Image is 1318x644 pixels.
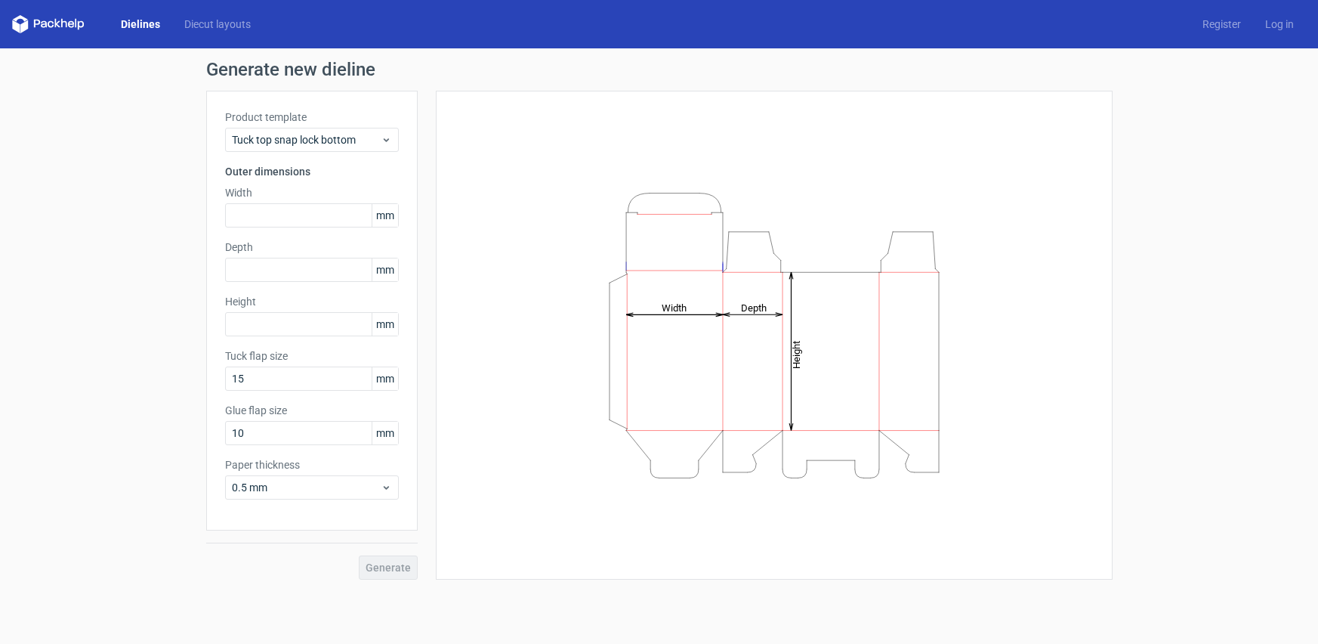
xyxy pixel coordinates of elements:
label: Tuck flap size [225,348,399,364]
label: Height [225,294,399,309]
label: Depth [225,240,399,255]
label: Product template [225,110,399,125]
label: Glue flap size [225,403,399,418]
label: Width [225,185,399,200]
label: Paper thickness [225,457,399,472]
span: mm [372,313,398,336]
span: 0.5 mm [232,480,381,495]
a: Dielines [109,17,172,32]
h3: Outer dimensions [225,164,399,179]
tspan: Depth [741,302,767,313]
span: mm [372,367,398,390]
span: Tuck top snap lock bottom [232,132,381,147]
span: mm [372,204,398,227]
h1: Generate new dieline [206,60,1113,79]
tspan: Width [661,302,686,313]
a: Log in [1253,17,1306,32]
span: mm [372,259,398,281]
tspan: Height [791,340,802,368]
a: Diecut layouts [172,17,263,32]
a: Register [1190,17,1253,32]
span: mm [372,422,398,444]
